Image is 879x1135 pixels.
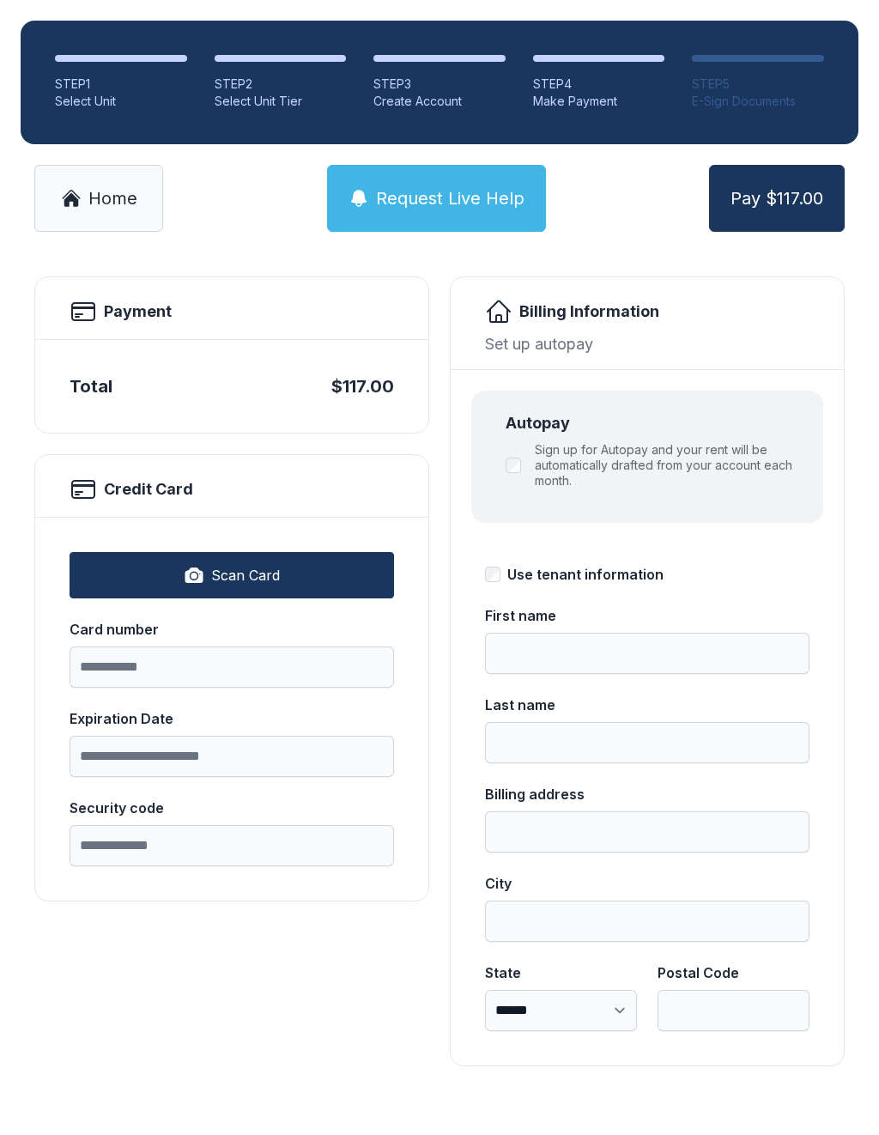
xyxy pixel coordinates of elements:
h2: Billing Information [519,300,659,324]
div: STEP 1 [55,76,187,93]
h2: Payment [104,300,172,324]
div: Billing address [485,784,809,804]
div: Last name [485,695,809,715]
div: First name [485,605,809,626]
span: Pay $117.00 [730,186,823,210]
div: Select Unit Tier [215,93,347,110]
input: Card number [70,646,394,688]
h2: Credit Card [104,477,193,501]
div: Security code [70,798,394,818]
div: Select Unit [55,93,187,110]
span: Home [88,186,137,210]
input: Last name [485,722,809,763]
div: Card number [70,619,394,640]
div: E-Sign Documents [692,93,824,110]
select: State [485,990,637,1031]
input: Billing address [485,811,809,853]
input: Security code [70,825,394,866]
input: Expiration Date [70,736,394,777]
label: Sign up for Autopay and your rent will be automatically drafted from your account each month. [535,442,803,489]
span: Request Live Help [376,186,524,210]
div: STEP 5 [692,76,824,93]
input: City [485,901,809,942]
span: Scan Card [211,565,280,586]
div: Postal Code [658,962,809,983]
div: STEP 4 [533,76,665,93]
input: Postal Code [658,990,809,1031]
div: Make Payment [533,93,665,110]
div: Use tenant information [507,564,664,585]
div: State [485,962,637,983]
input: First name [485,633,809,674]
div: Autopay [506,411,803,435]
div: Expiration Date [70,708,394,729]
div: Total [70,374,112,398]
div: Create Account [373,93,506,110]
div: STEP 2 [215,76,347,93]
div: $117.00 [331,374,394,398]
div: City [485,873,809,894]
div: STEP 3 [373,76,506,93]
div: Set up autopay [485,332,809,355]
